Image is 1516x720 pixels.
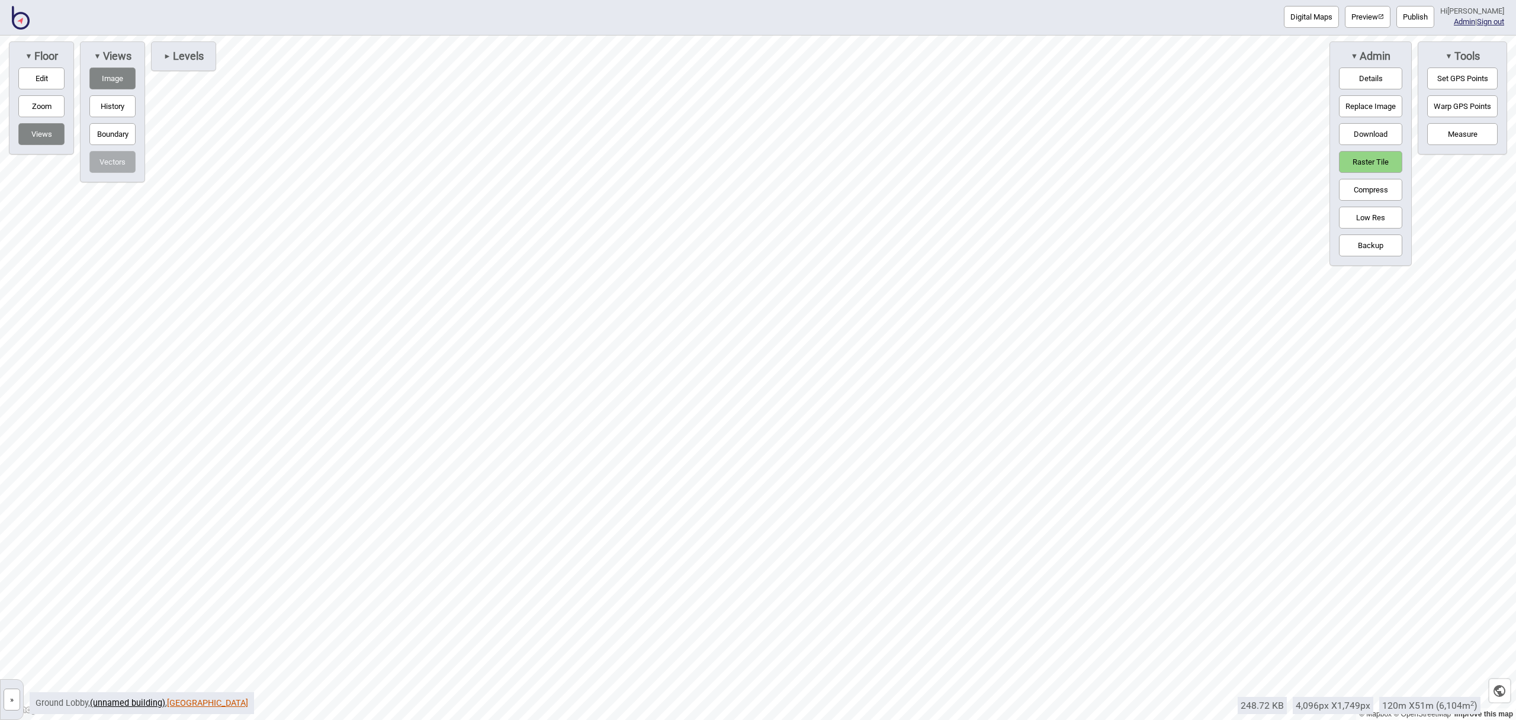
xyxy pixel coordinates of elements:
span: ► [163,52,171,60]
button: Raster Tile [1339,151,1402,173]
a: Mapbox [1359,710,1392,718]
button: Replace Image [1339,95,1402,117]
a: Previewpreview [1345,6,1390,28]
button: Warp GPS Points [1427,95,1498,117]
button: History [89,95,136,117]
button: » [4,689,20,711]
span: , [90,698,167,708]
span: Levels [171,50,204,63]
a: Admin [1454,17,1475,26]
a: OpenStreetMap [1393,710,1451,718]
img: preview [1378,14,1384,20]
a: (unnamed building) [90,698,165,708]
button: Edit [18,67,65,89]
span: | [1454,17,1477,26]
button: Compress [1339,179,1402,201]
span: ▼ [1351,52,1358,60]
span: Views [101,50,131,63]
span: ▼ [25,52,32,60]
button: Measure [1427,123,1498,145]
button: Backup [1339,234,1402,256]
button: Zoom [18,95,65,117]
button: Sign out [1477,17,1504,26]
button: Preview [1345,6,1390,28]
span: Tools [1453,50,1480,63]
a: » [1,692,23,705]
img: BindiMaps CMS [12,6,30,30]
button: Boundary [89,123,136,145]
button: Download [1339,123,1402,145]
button: Views [18,123,65,145]
button: Publish [1396,6,1434,28]
button: Details [1339,67,1402,89]
button: Digital Maps [1284,6,1339,28]
a: Map feedback [1454,710,1513,718]
span: Admin [1358,50,1390,63]
button: Low Res [1339,207,1402,229]
span: ▼ [94,52,101,60]
a: Mapbox logo [4,703,56,716]
a: [GEOGRAPHIC_DATA] [167,698,248,708]
button: Vectors [89,151,136,173]
div: Hi [PERSON_NAME] [1440,6,1504,17]
button: Image [89,67,136,89]
span: ▼ [1445,52,1452,60]
button: Set GPS Points [1427,67,1498,89]
span: Floor [33,50,58,63]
